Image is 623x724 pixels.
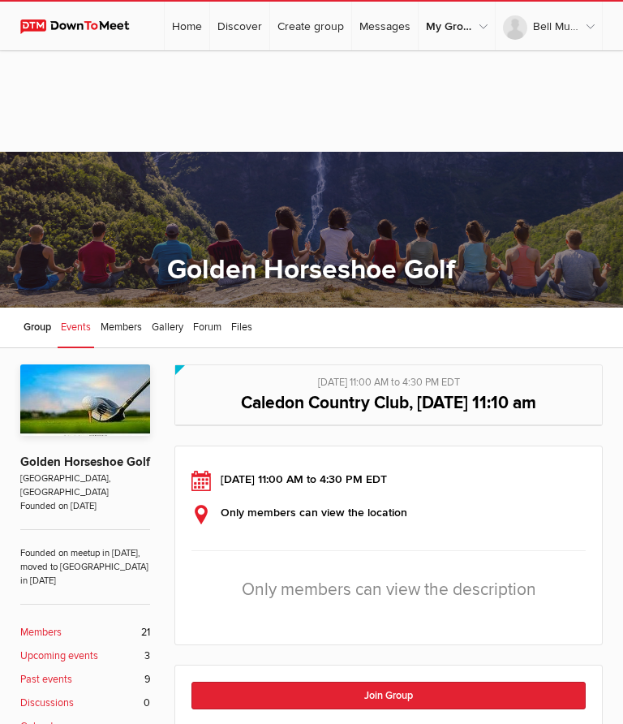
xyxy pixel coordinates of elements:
[221,506,407,519] b: Only members can view the location
[191,471,586,488] div: [DATE] 11:00 AM to 4:30 PM EDT
[210,2,269,50] a: Discover
[191,550,586,629] div: Only members can view the description
[20,472,150,499] span: [GEOGRAPHIC_DATA], [GEOGRAPHIC_DATA]
[20,364,150,436] img: Golden Horseshoe Golf
[496,2,602,50] a: Bell Mundo
[20,672,150,687] a: Past events 9
[152,321,183,334] span: Gallery
[190,308,225,348] a: Forum
[187,365,590,390] div: [DATE] 11:00 AM to 4:30 PM EDT
[20,696,150,711] a: Discussions 0
[20,625,62,640] b: Members
[20,308,54,348] a: Group
[144,649,150,664] span: 3
[148,308,187,348] a: Gallery
[144,696,150,711] span: 0
[24,321,51,334] span: Group
[165,2,209,50] a: Home
[20,696,74,711] b: Discussions
[20,672,72,687] b: Past events
[419,2,495,50] a: My Groups
[193,321,221,334] span: Forum
[20,455,150,470] a: Golden Horseshoe Golf
[20,499,150,513] span: Founded on [DATE]
[228,308,256,348] a: Files
[58,308,94,348] a: Events
[20,625,150,640] a: Members 21
[270,2,351,50] a: Create group
[191,682,586,709] button: Join Group
[20,19,144,34] img: DownToMeet
[144,672,150,687] span: 9
[20,649,98,664] b: Upcoming events
[352,2,418,50] a: Messages
[231,321,252,334] span: Files
[20,529,150,588] span: Founded on meetup in [DATE], moved to [GEOGRAPHIC_DATA] in [DATE]
[97,308,145,348] a: Members
[61,321,91,334] span: Events
[167,253,455,287] a: Golden Horseshoe Golf
[141,625,150,640] span: 21
[101,321,142,334] span: Members
[241,393,536,413] span: Caledon Country Club, [DATE] 11:10 am
[20,649,150,664] a: Upcoming events 3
